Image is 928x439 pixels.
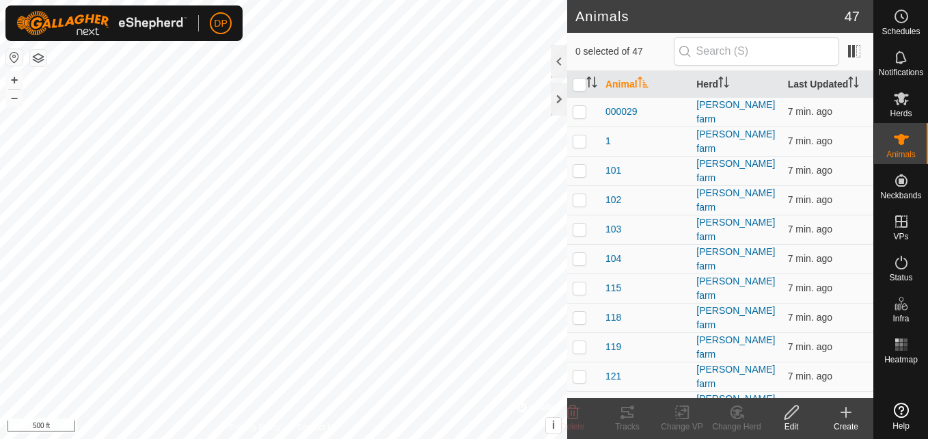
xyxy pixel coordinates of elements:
a: Privacy Policy [230,421,281,434]
a: Contact Us [297,421,338,434]
span: 101 [605,163,621,178]
span: 121 [605,369,621,384]
div: [PERSON_NAME] farm [696,245,776,274]
th: Last Updated [782,71,873,98]
span: VPs [893,232,908,241]
div: [PERSON_NAME] farm [696,274,776,303]
span: Neckbands [880,191,921,200]
span: Oct 4, 2025, 3:38 PM [788,341,832,352]
th: Herd [691,71,782,98]
span: i [552,419,555,431]
span: Schedules [882,27,920,36]
span: 000029 [605,105,638,119]
span: DP [214,16,227,31]
button: + [6,72,23,88]
div: Change VP [655,421,709,433]
button: i [546,418,561,433]
span: 118 [605,310,621,325]
div: [PERSON_NAME] farm [696,127,776,156]
span: 104 [605,252,621,266]
span: Help [892,422,910,430]
span: Oct 4, 2025, 3:38 PM [788,165,832,176]
span: 47 [845,6,860,27]
span: Oct 4, 2025, 3:38 PM [788,135,832,146]
span: Animals [886,150,916,159]
div: [PERSON_NAME] farm [696,98,776,127]
div: [PERSON_NAME] farm [696,157,776,185]
button: – [6,90,23,106]
span: Delete [561,422,585,431]
div: Edit [764,421,819,433]
span: 115 [605,281,621,295]
div: [PERSON_NAME] farm [696,304,776,332]
span: Oct 4, 2025, 3:38 PM [788,312,832,323]
span: Notifications [879,68,923,77]
span: 0 selected of 47 [575,44,674,59]
span: Status [889,274,912,282]
div: Change Herd [709,421,764,433]
span: Infra [892,315,909,323]
input: Search (S) [674,37,839,66]
button: Reset Map [6,49,23,66]
span: Oct 4, 2025, 3:38 PM [788,194,832,205]
button: Map Layers [30,50,46,66]
span: 119 [605,340,621,354]
span: Herds [890,109,912,118]
p-sorticon: Activate to sort [718,79,729,90]
span: Heatmap [884,356,918,364]
div: [PERSON_NAME] farm [696,333,776,362]
div: Create [819,421,873,433]
span: 102 [605,193,621,207]
span: 1 [605,134,611,148]
span: Oct 4, 2025, 3:38 PM [788,282,832,293]
div: [PERSON_NAME] farm [696,215,776,244]
p-sorticon: Activate to sort [638,79,649,90]
th: Animal [600,71,691,98]
span: Oct 4, 2025, 3:38 PM [788,106,832,117]
div: [PERSON_NAME] farm [696,186,776,215]
span: Oct 4, 2025, 3:38 PM [788,224,832,235]
a: Help [874,397,928,436]
div: [PERSON_NAME] farm [696,362,776,391]
h2: Animals [575,8,845,25]
img: Gallagher Logo [16,11,187,36]
p-sorticon: Activate to sort [848,79,859,90]
span: 103 [605,222,621,237]
span: Oct 4, 2025, 3:38 PM [788,371,832,382]
div: [PERSON_NAME] farm [696,392,776,421]
p-sorticon: Activate to sort [586,79,597,90]
div: Tracks [600,421,655,433]
span: Oct 4, 2025, 3:38 PM [788,253,832,264]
